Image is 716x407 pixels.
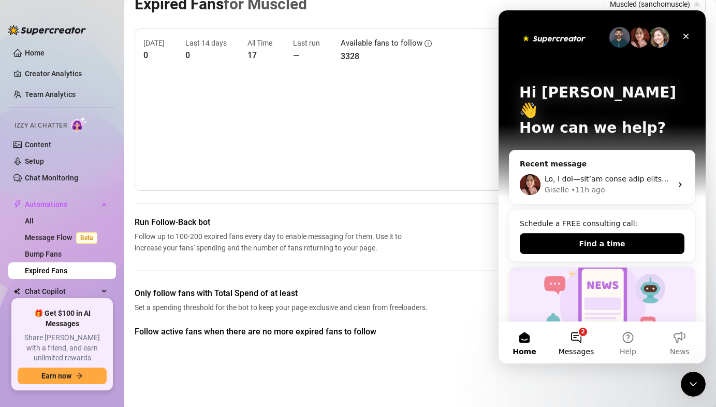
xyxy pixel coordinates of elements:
span: Run Follow-Back bot [135,216,406,229]
iframe: Intercom live chat [681,372,706,397]
a: Chat Monitoring [25,174,78,182]
span: team [694,1,700,7]
img: Izzy just got smarter and safer ✨ [11,257,196,330]
span: 🎁 Get $100 in AI Messages [18,308,107,329]
span: info-circle [425,40,432,47]
button: Earn nowarrow-right [18,368,107,384]
a: Team Analytics [25,90,76,99]
button: Messages [52,312,104,353]
span: News [171,338,191,345]
span: Share [PERSON_NAME] with a friend, and earn unlimited rewards [18,333,107,363]
article: Last 14 days [185,37,227,49]
article: 3328 [341,50,432,63]
button: News [155,312,207,353]
article: 0 [185,49,227,62]
iframe: Intercom live chat [499,10,706,363]
a: Home [25,49,45,57]
article: Available fans to follow [341,37,422,50]
span: Earn now [41,372,71,380]
a: Setup [25,157,44,165]
article: Last run [293,37,320,49]
span: Automations [25,196,98,213]
img: logo-BBDzfeDw.svg [8,25,86,35]
button: Help [104,312,155,353]
a: Expired Fans [25,266,67,275]
img: AI Chatter [71,117,87,132]
a: Creator Analytics [25,65,108,82]
span: Set a spending threshold for the bot to keep your page exclusive and clean from freeloaders. [135,302,431,313]
img: Chat Copilot [13,288,20,295]
article: 17 [247,49,272,62]
span: Follow up to 100-200 expired fans every day to enable messaging for them. Use it to increase your... [135,231,406,254]
span: thunderbolt [13,200,22,208]
a: Message FlowBeta [25,233,101,242]
span: Help [121,338,138,345]
span: Messages [60,338,96,345]
span: Izzy AI Chatter [14,121,67,131]
span: Home [14,338,37,345]
span: Chat Copilot [25,283,98,300]
span: arrow-right [76,372,83,380]
a: Bump Fans [25,250,62,258]
span: Beta [76,232,97,244]
a: Content [25,141,51,149]
article: 0 [143,49,165,62]
article: — [293,49,320,62]
div: Izzy just got smarter and safer ✨ [10,257,197,388]
div: Close [178,17,197,35]
article: [DATE] [143,37,165,49]
span: Follow active fans when there are no more expired fans to follow [135,326,431,338]
span: Only follow fans with Total Spend of at least [135,287,431,300]
a: All [25,217,34,225]
article: All Time [247,37,272,49]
